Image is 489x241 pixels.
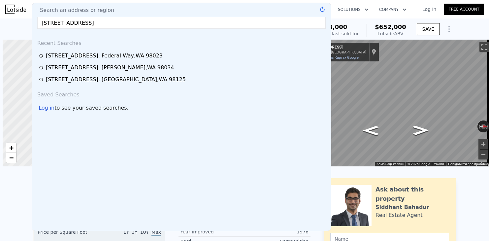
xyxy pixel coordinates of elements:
button: Company [374,4,412,16]
div: Saved Searches [35,86,328,101]
a: Показати місцезнаходження на карті [372,49,376,56]
input: Enter an address, city, region, neighborhood or zip code [37,17,326,29]
a: Умови [434,162,444,166]
button: Show Options [442,22,456,36]
span: 3Y [132,229,137,235]
a: [STREET_ADDRESS], [PERSON_NAME],WA 98034 [39,64,326,72]
div: 1976 [244,228,309,235]
span: − [9,154,14,162]
span: Search an address or region [35,6,114,14]
div: Real Estate Agent [375,211,423,219]
a: Log In [414,6,444,13]
button: Зменшити [478,150,488,159]
span: to see your saved searches. [54,104,128,112]
div: [STREET_ADDRESS] , [PERSON_NAME] , WA 98034 [46,64,174,72]
a: Переглянути на Картах Google [307,55,359,60]
div: Off Market, last sold for [305,30,359,37]
a: Zoom in [6,143,16,153]
div: [STREET_ADDRESS] , Federal Way , WA 98023 [46,52,163,60]
span: $652,000 [375,23,406,30]
span: Max [151,229,161,236]
a: Free Account [444,4,484,15]
span: + [9,144,14,152]
span: $128,000 [316,23,347,30]
div: [STREET_ADDRESS] , [GEOGRAPHIC_DATA] , WA 98125 [46,76,186,84]
path: Прямувати на північ, 12th Ave SW [405,123,436,137]
path: Прямувати на південь, 12th Ave SW [356,124,386,138]
div: Siddhant Bahadur [375,203,429,211]
div: Lotside ARV [375,30,406,37]
button: Повернути проти годинникової стрілки [477,120,481,132]
a: [STREET_ADDRESS], Federal Way,WA 98023 [39,52,326,60]
div: Log in [39,104,54,112]
span: © 2025 Google [407,162,430,166]
button: Збільшити [478,139,488,149]
span: 10Y [140,229,149,235]
div: Year Improved [180,228,244,235]
div: Recent Searches [35,34,328,50]
div: Ask about this property [375,185,449,203]
div: [STREET_ADDRESS] [307,45,366,50]
button: SAVE [417,23,440,35]
div: Price per Square Foot [38,229,99,239]
a: Zoom out [6,153,16,163]
button: Solutions [333,4,374,16]
img: Lotside [5,5,26,14]
a: [STREET_ADDRESS], [GEOGRAPHIC_DATA],WA 98125 [39,76,326,84]
button: Комбінації клавіш [376,162,404,166]
span: 1Y [123,229,129,235]
div: Федерал Вей, [GEOGRAPHIC_DATA] [307,50,366,54]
